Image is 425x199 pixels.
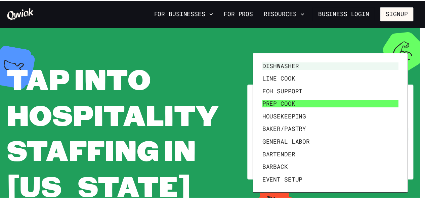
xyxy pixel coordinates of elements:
[263,59,406,72] li: Dishwasher
[263,85,406,98] li: FOH Support
[263,149,406,161] li: Bartender
[263,123,406,136] li: Baker/Pastry
[263,161,406,174] li: Barback
[263,110,406,123] li: Housekeeping
[263,98,406,110] li: Prep Cook
[263,174,406,187] li: Event Setup
[263,72,406,85] li: Line Cook
[263,136,406,149] li: General Labor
